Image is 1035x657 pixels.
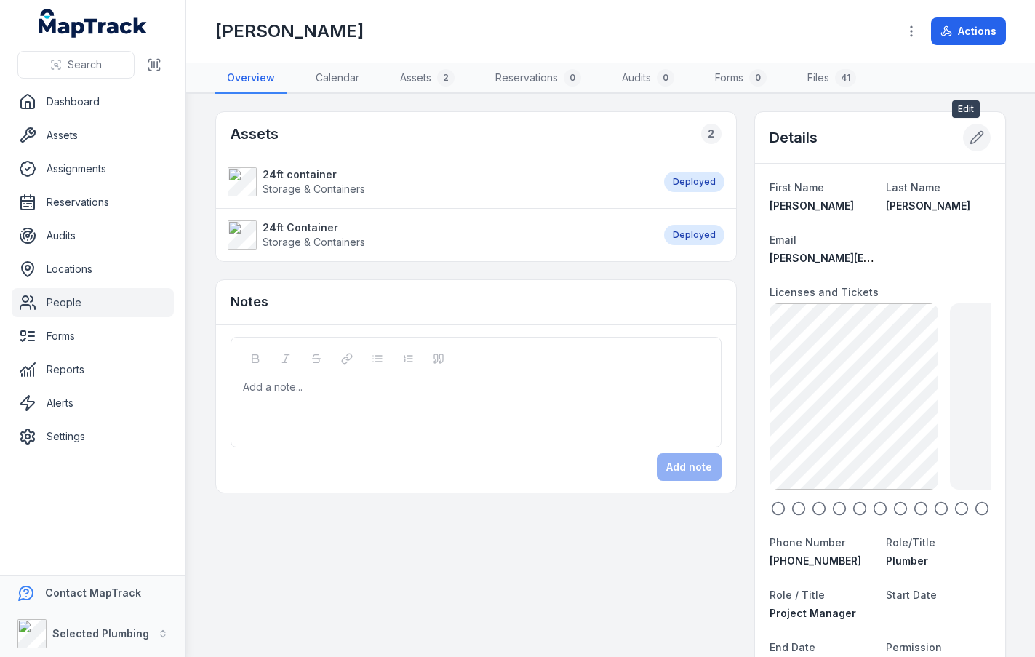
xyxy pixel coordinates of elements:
a: 24ft ContainerStorage & Containers [228,220,650,250]
span: Phone Number [770,536,845,549]
span: Start Date [886,589,937,601]
a: MapTrack [39,9,148,38]
span: [PHONE_NUMBER] [770,554,861,567]
button: Actions [931,17,1006,45]
a: People [12,288,174,317]
a: Assets2 [388,63,466,94]
span: Last Name [886,181,940,194]
a: Audits0 [610,63,686,94]
span: [PERSON_NAME] [886,199,970,212]
a: Reports [12,355,174,384]
span: First Name [770,181,824,194]
span: Plumber [886,554,928,567]
span: Search [68,57,102,72]
div: 2 [437,69,455,87]
h2: Assets [231,124,279,144]
a: Forms0 [703,63,778,94]
span: Role/Title [886,536,935,549]
strong: 24ft container [263,167,365,182]
strong: Selected Plumbing [52,627,149,640]
a: 24ft containerStorage & Containers [228,167,650,196]
a: Assets [12,121,174,150]
a: Forms [12,322,174,351]
a: Overview [215,63,287,94]
a: Files41 [796,63,868,94]
div: 0 [564,69,581,87]
a: Reservations [12,188,174,217]
span: Project Manager [770,607,856,619]
span: [PERSON_NAME][EMAIL_ADDRESS][DOMAIN_NAME] [770,252,1029,264]
span: Storage & Containers [263,183,365,195]
a: Assignments [12,154,174,183]
a: Settings [12,422,174,451]
span: Storage & Containers [263,236,365,248]
span: [PERSON_NAME] [770,199,854,212]
a: Calendar [304,63,371,94]
div: 2 [701,124,722,144]
span: Role / Title [770,589,825,601]
div: Deployed [664,172,724,192]
div: 0 [749,69,767,87]
div: 41 [835,69,856,87]
h2: Details [770,127,818,148]
span: Licenses and Tickets [770,286,879,298]
div: Deployed [664,225,724,245]
span: Permission [886,641,942,653]
div: 0 [657,69,674,87]
a: Audits [12,221,174,250]
a: Locations [12,255,174,284]
h1: [PERSON_NAME] [215,20,364,43]
span: Email [770,234,796,246]
span: Edit [952,100,980,118]
span: End Date [770,641,815,653]
strong: 24ft Container [263,220,365,235]
a: Dashboard [12,87,174,116]
button: Search [17,51,135,79]
a: Alerts [12,389,174,418]
h3: Notes [231,292,268,312]
a: Reservations0 [484,63,593,94]
strong: Contact MapTrack [45,586,141,599]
